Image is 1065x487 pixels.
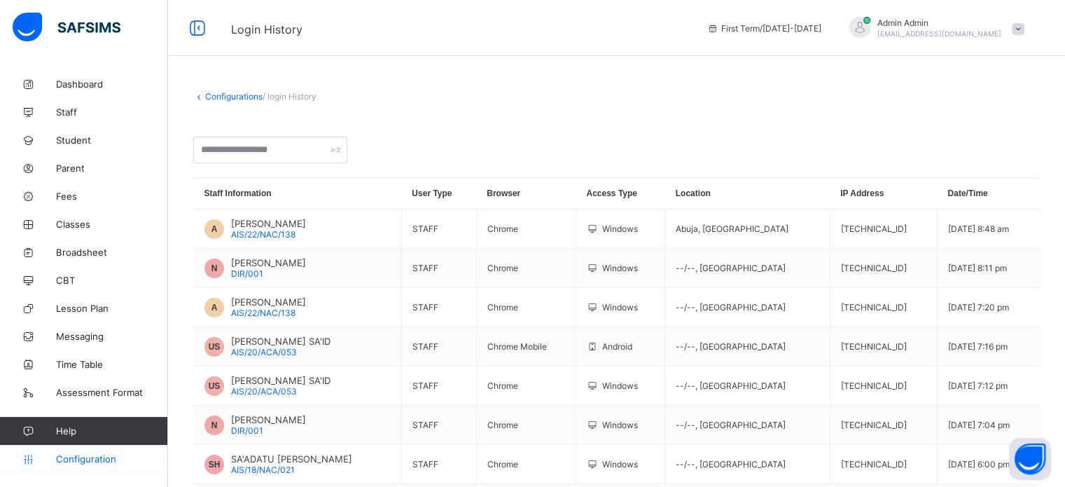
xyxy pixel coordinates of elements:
span: --/-- , [GEOGRAPHIC_DATA] [676,420,786,430]
button: Open asap [1009,438,1051,480]
span: [TECHNICAL_ID] [841,459,907,469]
span: US [209,342,221,352]
span: [DATE] 7:12 pm [948,380,1008,391]
span: [DATE] 6:00 pm [948,459,1010,469]
span: Chrome [487,459,518,469]
span: Chrome [487,380,518,391]
span: / login History [263,91,316,102]
span: Windows [602,380,638,391]
span: Login History [231,22,302,36]
span: [TECHNICAL_ID] [841,380,907,391]
span: Windows [602,420,638,430]
span: [DATE] 8:11 pm [948,263,1007,273]
span: [TECHNICAL_ID] [841,302,907,313]
span: US [209,381,221,391]
span: Assessment Format [56,387,168,398]
span: Messaging [56,331,168,342]
span: DIR/001 [231,425,263,436]
span: [PERSON_NAME] [231,414,306,425]
span: SA'ADATU [PERSON_NAME] [231,453,352,465]
th: Staff Information [194,178,402,210]
span: [PERSON_NAME] [231,296,306,308]
span: AIS/20/ACA/053 [231,386,297,397]
span: --/-- , [GEOGRAPHIC_DATA] [676,302,786,313]
span: STAFF [412,302,438,313]
span: Admin Admin [877,18,1001,28]
span: Time Table [56,359,168,370]
span: [DATE] 7:20 pm [948,302,1009,313]
span: [PERSON_NAME] [231,257,306,268]
span: [DATE] 7:16 pm [948,341,1008,352]
span: --/-- , [GEOGRAPHIC_DATA] [676,459,786,469]
span: Lesson Plan [56,303,168,314]
span: Broadsheet [56,247,168,258]
img: safsims [13,13,120,42]
span: --/-- , [GEOGRAPHIC_DATA] [676,380,786,391]
span: STAFF [412,263,438,273]
span: DIR/001 [231,268,263,279]
th: Access Type [576,178,664,210]
span: [DATE] 8:48 am [948,224,1009,234]
span: [TECHNICAL_ID] [841,341,907,352]
span: A [211,224,218,234]
th: User Type [401,178,476,210]
span: Parent [56,163,168,174]
span: Fees [56,191,168,202]
th: Location [665,178,830,210]
div: AdminAdmin [835,17,1031,40]
span: Windows [602,302,638,313]
span: N [211,420,218,430]
span: Chrome [487,263,518,273]
span: Windows [602,224,638,234]
span: --/-- , [GEOGRAPHIC_DATA] [676,341,786,352]
th: Date/Time [937,178,1040,210]
span: STAFF [412,341,438,352]
span: Student [56,135,168,146]
span: session/term information [707,23,821,34]
span: AIS/22/NAC/138 [231,308,295,318]
span: Help [56,425,167,437]
span: [PERSON_NAME] [231,218,306,229]
span: [PERSON_NAME] SA'ID [231,375,330,386]
span: STAFF [412,224,438,234]
span: [DATE] 7:04 pm [948,420,1010,430]
span: Chrome [487,224,518,234]
span: Abuja , [GEOGRAPHIC_DATA] [676,224,788,234]
span: SH [209,460,221,469]
span: CBT [56,275,168,286]
span: AIS/20/ACA/053 [231,347,297,357]
span: --/-- , [GEOGRAPHIC_DATA] [676,263,786,273]
th: Browser [476,178,576,210]
span: [TECHNICAL_ID] [841,263,907,273]
span: Windows [602,459,638,469]
a: Configurations [205,91,263,102]
th: IP Address [830,178,937,210]
span: Chrome [487,302,518,313]
span: [TECHNICAL_ID] [841,224,907,234]
span: Classes [56,219,168,230]
span: Staff [56,107,168,118]
span: A [211,303,218,313]
span: Chrome [487,420,518,430]
span: STAFF [412,459,438,469]
span: Android [602,341,632,352]
span: STAFF [412,420,438,430]
span: [EMAIL_ADDRESS][DOMAIN_NAME] [877,29,1001,38]
span: AIS/22/NAC/138 [231,229,295,240]
span: Windows [602,263,638,273]
span: [PERSON_NAME] SA'ID [231,336,330,347]
span: AIS/18/NAC/021 [231,465,295,475]
span: [TECHNICAL_ID] [841,420,907,430]
span: STAFF [412,380,438,391]
span: Configuration [56,453,167,465]
span: Dashboard [56,78,168,90]
span: Chrome Mobile [487,341,547,352]
span: N [211,263,218,273]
